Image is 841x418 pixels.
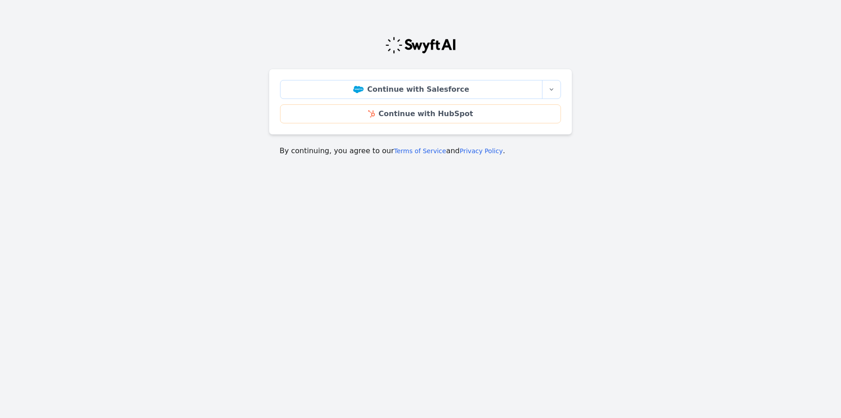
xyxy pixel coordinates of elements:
[353,86,364,93] img: Salesforce
[385,36,456,54] img: Swyft Logo
[368,110,375,117] img: HubSpot
[280,104,561,123] a: Continue with HubSpot
[460,147,503,155] a: Privacy Policy
[280,146,561,156] p: By continuing, you agree to our and .
[394,147,446,155] a: Terms of Service
[280,80,542,99] a: Continue with Salesforce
